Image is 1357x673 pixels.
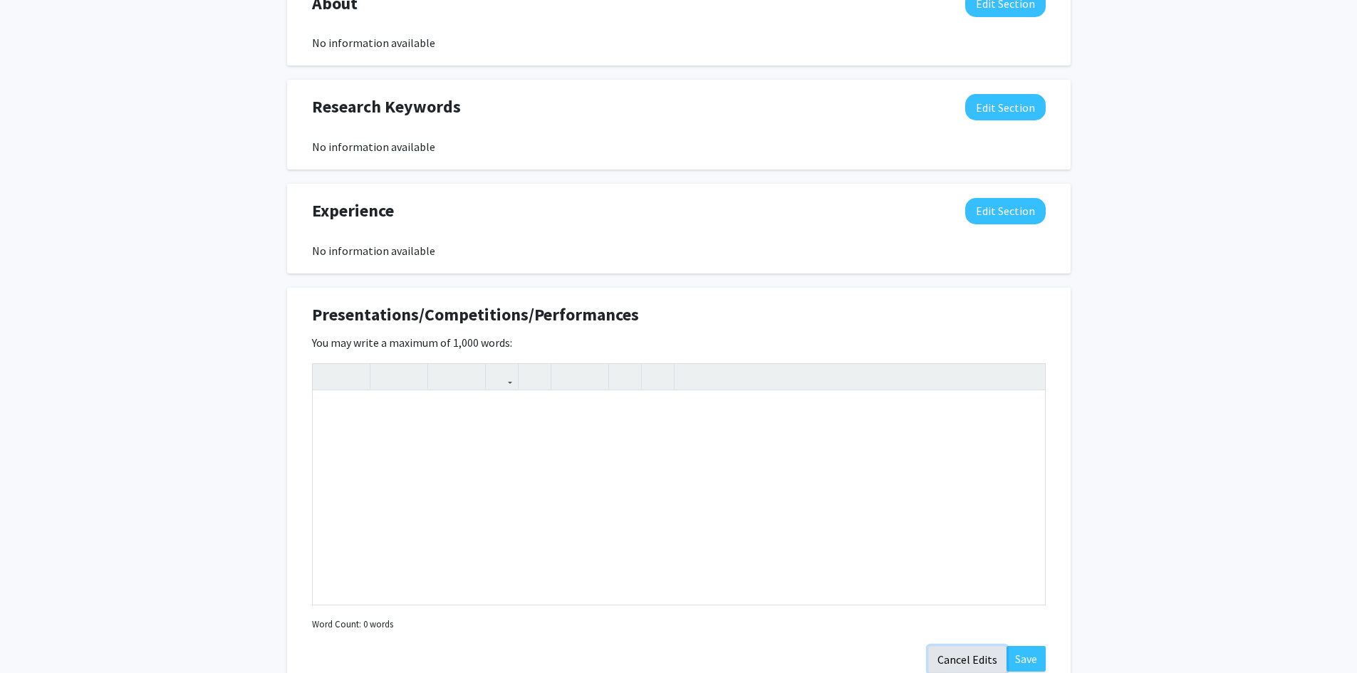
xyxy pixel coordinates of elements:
span: Experience [312,198,394,224]
div: No information available [312,138,1046,155]
button: Redo (Ctrl + Y) [341,364,366,389]
div: No information available [312,242,1046,259]
span: Presentations/Competitions/Performances [312,302,639,328]
label: You may write a maximum of 1,000 words: [312,334,512,351]
button: Unordered list [555,364,580,389]
button: Save [1007,646,1046,672]
span: Research Keywords [312,94,461,120]
button: Subscript [457,364,482,389]
div: Note to users with screen readers: Please deactivate our accessibility plugin for this page as it... [313,391,1045,605]
button: Insert Image [522,364,547,389]
button: Fullscreen [1017,364,1041,389]
button: Link [489,364,514,389]
button: Cancel Edits [928,646,1007,673]
button: Remove format [613,364,638,389]
iframe: Chat [11,609,61,662]
small: Word Count: 0 words [312,617,393,631]
button: Edit Research Keywords [965,94,1046,120]
button: Superscript [432,364,457,389]
div: No information available [312,34,1046,51]
button: Edit Experience [965,198,1046,224]
button: Emphasis (Ctrl + I) [399,364,424,389]
button: Insert horizontal rule [645,364,670,389]
button: Ordered list [580,364,605,389]
button: Undo (Ctrl + Z) [316,364,341,389]
button: Strong (Ctrl + B) [374,364,399,389]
